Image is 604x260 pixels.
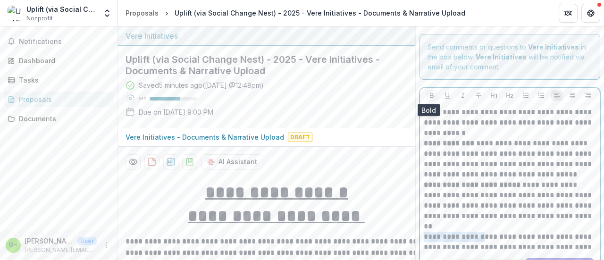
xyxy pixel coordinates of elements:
div: Dashboard [19,56,106,66]
p: User [77,237,97,245]
button: Strike [473,90,484,101]
div: Proposals [19,94,106,104]
a: Tasks [4,72,114,88]
div: Saved 5 minutes ago ( [DATE] @ 12:48pm ) [139,80,264,90]
button: Open entity switcher [101,4,114,23]
span: Notifications [19,38,110,46]
button: download-proposal [144,154,159,169]
h2: Uplift (via Social Change Nest) - 2025 - Vere Initiatives - Documents & Narrative Upload [126,54,393,76]
strong: Vere Initiatives [528,43,579,51]
button: Align Right [582,90,594,101]
button: Bullet List [520,90,531,101]
button: download-proposal [163,154,178,169]
button: Get Help [581,4,600,23]
div: Send comments or questions to in the box below. will be notified via email of your comment. [419,34,600,80]
div: Vere Initiatives [126,30,408,42]
p: 64 % [139,95,146,102]
button: Italicize [457,90,469,101]
button: Preview 9b18dbfa-19e6-4d67-b353-d6971d1713eb-0.pdf [126,154,141,169]
a: Documents [4,111,114,126]
p: Due on [DATE] 9:00 PM [139,107,213,117]
nav: breadcrumb [122,6,469,20]
a: Dashboard [4,53,114,68]
div: Uplift (via Social Change Nest) [26,4,97,14]
button: Underline [442,90,453,101]
button: More [101,240,112,251]
span: Draft [288,133,312,142]
div: Tasks [19,75,106,85]
div: Graham Banton <graham@upliftuk.org> [9,242,17,248]
div: Documents [19,114,106,124]
img: Uplift (via Social Change Nest) [8,6,23,21]
button: Bold [426,90,437,101]
button: AI Assistant [201,154,263,169]
button: Ordered List [536,90,547,101]
a: Proposals [4,92,114,107]
button: Heading 1 [488,90,500,101]
button: Partners [559,4,578,23]
button: Notifications [4,34,114,49]
span: Nonprofit [26,14,53,23]
button: Align Left [551,90,562,101]
button: Align Center [567,90,578,101]
p: Vere Initiatives - Documents & Narrative Upload [126,132,284,142]
div: Proposals [126,8,159,18]
button: download-proposal [182,154,197,169]
p: [PERSON_NAME][EMAIL_ADDRESS][DOMAIN_NAME] [25,246,97,254]
div: Uplift (via Social Change Nest) - 2025 - Vere Initiatives - Documents & Narrative Upload [175,8,465,18]
a: Proposals [122,6,162,20]
p: [PERSON_NAME] <[PERSON_NAME][EMAIL_ADDRESS][DOMAIN_NAME]> [25,236,74,246]
strong: Vere Initiatives [476,53,527,61]
button: Heading 2 [504,90,515,101]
